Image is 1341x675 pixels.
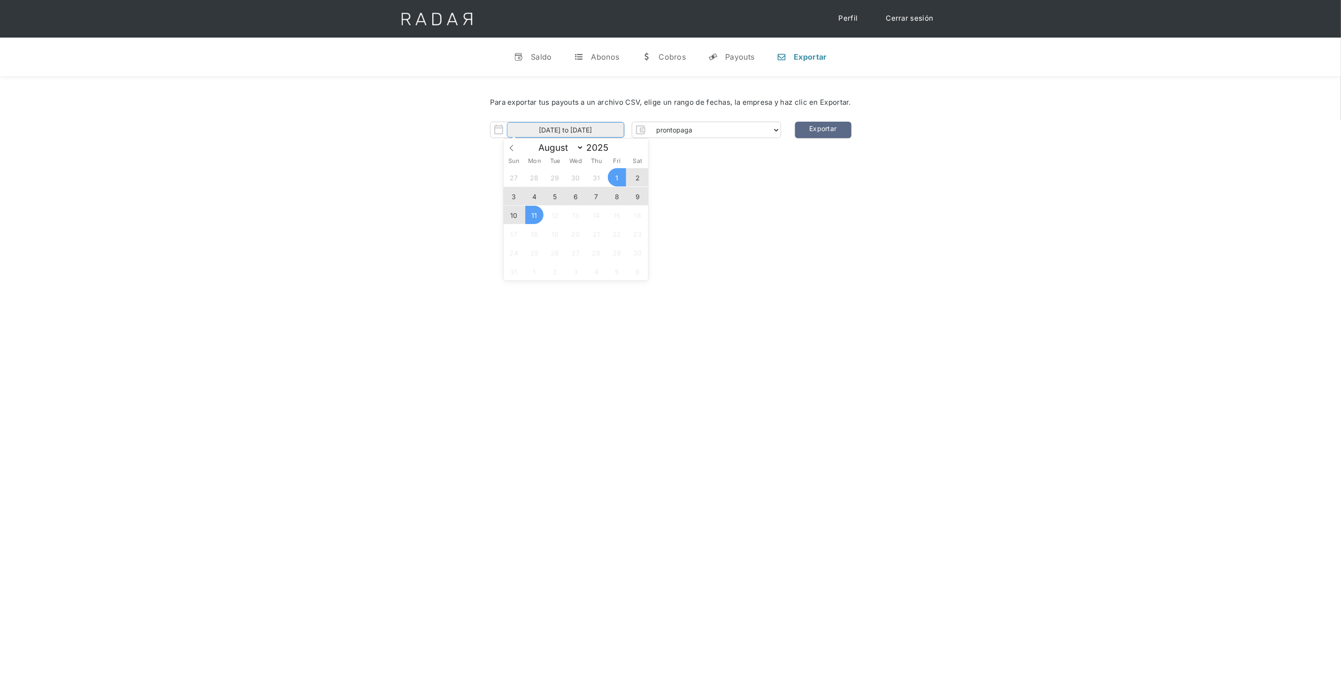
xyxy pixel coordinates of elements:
span: July 31, 2025 [587,168,605,186]
span: August 5, 2025 [546,187,564,205]
span: August 14, 2025 [587,206,605,224]
span: Wed [566,158,586,164]
span: August 13, 2025 [567,206,585,224]
a: Exportar [795,122,851,138]
span: August 18, 2025 [525,225,544,243]
span: September 1, 2025 [525,262,544,280]
span: Sat [628,158,648,164]
span: August 19, 2025 [546,225,564,243]
span: Thu [586,158,607,164]
span: Sun [504,158,524,164]
span: August 6, 2025 [567,187,585,205]
span: August 28, 2025 [587,243,605,262]
span: August 22, 2025 [608,225,626,243]
span: August 25, 2025 [525,243,544,262]
span: August 11, 2025 [525,206,544,224]
span: September 5, 2025 [608,262,626,280]
span: August 1, 2025 [608,168,626,186]
span: July 28, 2025 [525,168,544,186]
span: August 4, 2025 [525,187,544,205]
span: July 29, 2025 [546,168,564,186]
form: Form [490,122,781,138]
span: August 26, 2025 [546,243,564,262]
span: Tue [545,158,566,164]
span: August 15, 2025 [608,206,626,224]
div: v [514,52,523,62]
span: August 23, 2025 [628,225,647,243]
span: August 2, 2025 [628,168,647,186]
span: September 6, 2025 [628,262,647,280]
span: Fri [607,158,628,164]
span: August 29, 2025 [608,243,626,262]
span: Mon [524,158,545,164]
span: August 9, 2025 [628,187,647,205]
span: September 4, 2025 [587,262,605,280]
span: August 20, 2025 [567,225,585,243]
div: Exportar [794,52,827,62]
span: August 30, 2025 [628,243,647,262]
div: w [642,52,651,62]
span: August 3, 2025 [505,187,523,205]
span: September 2, 2025 [546,262,564,280]
select: Month [534,142,584,154]
a: Cerrar sesión [877,9,943,28]
div: y [708,52,718,62]
span: August 16, 2025 [628,206,647,224]
span: August 12, 2025 [546,206,564,224]
div: Saldo [531,52,552,62]
div: t [575,52,584,62]
div: Payouts [725,52,754,62]
span: August 8, 2025 [608,187,626,205]
div: Para exportar tus payouts a un archivo CSV, elige un rango de fechas, la empresa y haz clic en Ex... [28,97,1313,108]
span: August 10, 2025 [505,206,523,224]
input: Year [584,142,618,153]
span: August 27, 2025 [567,243,585,262]
span: August 21, 2025 [587,225,605,243]
a: Perfil [829,9,867,28]
span: August 24, 2025 [505,243,523,262]
div: n [777,52,786,62]
span: August 31, 2025 [505,262,523,280]
span: July 30, 2025 [567,168,585,186]
span: August 17, 2025 [505,225,523,243]
div: Abonos [591,52,620,62]
span: September 3, 2025 [567,262,585,280]
span: August 7, 2025 [587,187,605,205]
span: July 27, 2025 [505,168,523,186]
div: Cobros [659,52,686,62]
